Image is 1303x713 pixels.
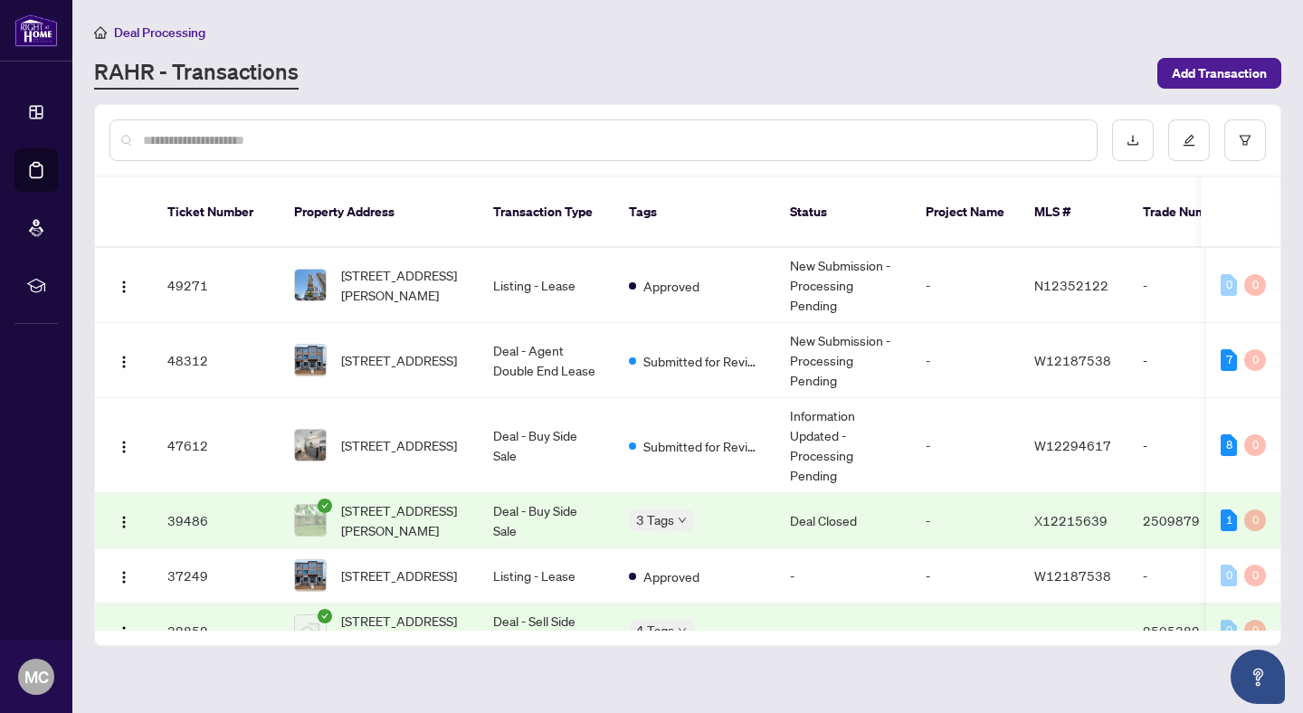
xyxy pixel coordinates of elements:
span: W12294617 [1034,437,1111,453]
td: - [911,323,1020,398]
span: down [678,516,687,525]
td: 2509879 [1128,493,1255,548]
span: Deal Processing [114,24,205,41]
th: Tags [614,177,775,248]
img: thumbnail-img [295,345,326,376]
th: Property Address [280,177,479,248]
th: Trade Number [1128,177,1255,248]
img: Logo [117,515,131,529]
span: N12352122 [1034,277,1108,293]
td: - [1128,548,1255,604]
span: X12215639 [1034,512,1108,528]
td: 32852 [153,604,280,659]
span: check-circle [318,499,332,513]
span: home [94,26,107,39]
button: Logo [109,506,138,535]
td: Deal Closed [775,493,911,548]
td: - [911,493,1020,548]
div: 0 [1244,434,1266,456]
span: MC [24,664,49,689]
span: Approved [643,276,699,296]
img: Logo [117,440,131,454]
span: [STREET_ADDRESS][PERSON_NAME] [341,500,464,540]
button: download [1112,119,1154,161]
button: Logo [109,431,138,460]
span: [STREET_ADDRESS][PERSON_NAME] [341,265,464,305]
th: MLS # [1020,177,1128,248]
td: New Submission - Processing Pending [775,323,911,398]
td: - [775,604,911,659]
img: thumbnail-img [295,270,326,300]
td: Deal - Agent Double End Lease [479,323,614,398]
button: filter [1224,119,1266,161]
span: check-circle [318,609,332,623]
img: Logo [117,625,131,640]
td: - [911,604,1020,659]
img: Logo [117,570,131,585]
img: thumbnail-img [295,505,326,536]
span: 3 Tags [636,509,674,530]
td: New Submission - Processing Pending [775,248,911,323]
span: Submitted for Review [643,436,761,456]
td: Information Updated - Processing Pending [775,398,911,493]
span: W12187538 [1034,567,1111,584]
button: Logo [109,616,138,645]
th: Ticket Number [153,177,280,248]
td: - [1128,398,1255,493]
div: 0 [1221,565,1237,586]
button: Open asap [1231,650,1285,704]
span: filter [1239,134,1251,147]
span: Approved [643,566,699,586]
img: logo [14,14,58,47]
span: [STREET_ADDRESS] [341,350,457,370]
span: [STREET_ADDRESS] [341,435,457,455]
button: Add Transaction [1157,58,1281,89]
td: 2505382 [1128,604,1255,659]
td: - [911,398,1020,493]
span: Submitted for Review [643,351,761,371]
td: 37249 [153,548,280,604]
img: thumbnail-img [295,560,326,591]
div: 0 [1221,620,1237,642]
td: - [775,548,911,604]
span: [STREET_ADDRESS][PERSON_NAME] [341,611,464,651]
img: thumbnail-img [295,615,326,646]
td: - [911,548,1020,604]
th: Transaction Type [479,177,614,248]
img: thumbnail-img [295,430,326,461]
th: Project Name [911,177,1020,248]
td: - [1128,248,1255,323]
span: edit [1183,134,1195,147]
button: Logo [109,271,138,299]
div: 0 [1221,274,1237,296]
span: [STREET_ADDRESS] [341,566,457,585]
th: Status [775,177,911,248]
div: 0 [1244,349,1266,371]
div: 0 [1244,274,1266,296]
td: 49271 [153,248,280,323]
a: RAHR - Transactions [94,57,299,90]
div: 0 [1244,620,1266,642]
td: 48312 [153,323,280,398]
div: 1 [1221,509,1237,531]
td: 39486 [153,493,280,548]
span: 4 Tags [636,620,674,641]
button: Logo [109,561,138,590]
td: Deal - Buy Side Sale [479,493,614,548]
td: Deal - Sell Side Lease [479,604,614,659]
span: download [1127,134,1139,147]
span: down [678,626,687,635]
td: Listing - Lease [479,248,614,323]
span: W12187538 [1034,352,1111,368]
div: 0 [1244,509,1266,531]
button: Logo [109,346,138,375]
img: Logo [117,280,131,294]
div: 0 [1244,565,1266,586]
td: - [911,248,1020,323]
td: Deal - Buy Side Sale [479,398,614,493]
td: 47612 [153,398,280,493]
td: Listing - Lease [479,548,614,604]
span: Add Transaction [1172,59,1267,88]
div: 8 [1221,434,1237,456]
div: 7 [1221,349,1237,371]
